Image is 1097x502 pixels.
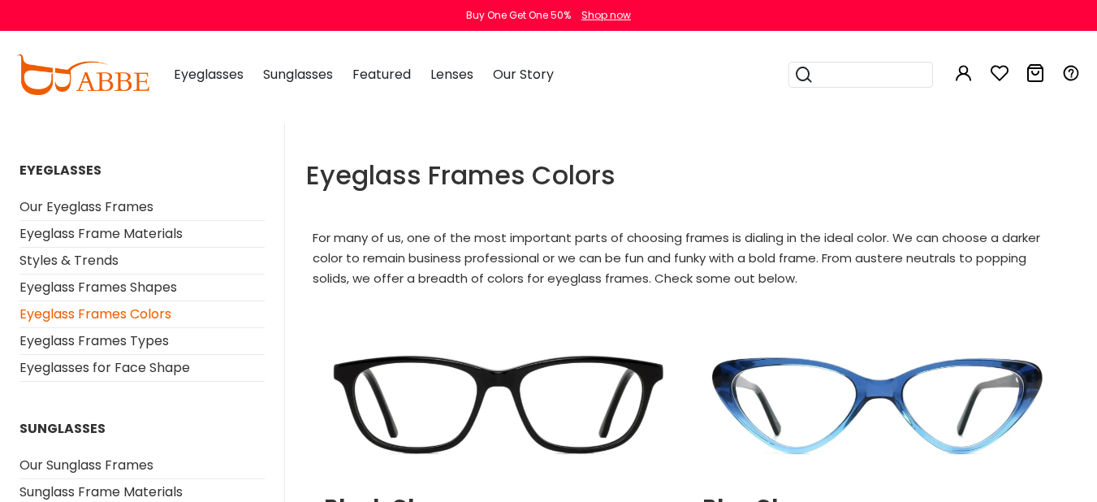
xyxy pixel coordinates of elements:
a: Styles & Trends [19,251,119,270]
h6: EYEGLASSES [19,162,265,178]
span: Eyeglasses [174,65,244,84]
span: Lenses [430,65,473,84]
span: Our Story [493,65,554,84]
a: Eyeglass Frames Shapes [19,278,177,296]
a: Our Eyeglass Frames [19,197,153,216]
div: Buy One Get One 50% [466,8,571,23]
a: Eyeglass Frames Colors [19,305,171,323]
img: abbeglasses.com [16,54,149,95]
h1: Eyeglass Frames Colors [306,162,1069,188]
a: Our Sunglass Frames [19,456,153,474]
a: Eyeglass Frame Materials [19,224,183,243]
h6: SUNGLASSES [19,421,265,436]
p: For many of us, one of the most important parts of choosing frames is dialing in the ideal color.... [306,227,1069,288]
a: Sunglass Frame Materials [19,483,183,501]
a: Eyeglasses for Face Shape [19,358,190,377]
a: Eyeglass Frames Types [19,331,169,350]
a: Shop now [573,8,631,22]
img: Black Glasses [317,314,680,496]
span: Featured [352,65,411,84]
div: Shop now [581,8,631,23]
img: Blue Glasses [696,314,1058,496]
span: Sunglasses [263,65,333,84]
